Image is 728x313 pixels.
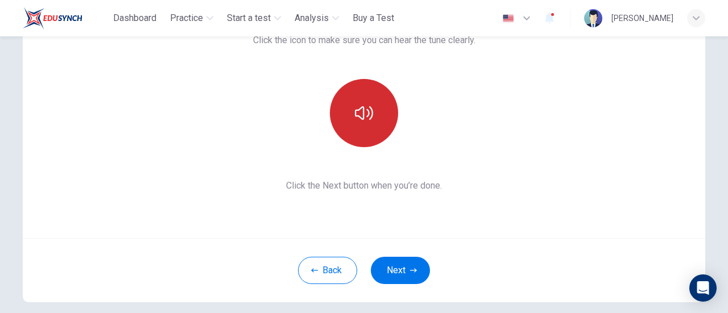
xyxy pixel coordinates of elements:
[253,179,475,193] span: Click the Next button when you’re done.
[166,8,218,28] button: Practice
[501,14,515,23] img: en
[253,34,475,47] span: Click the icon to make sure you can hear the tune clearly.
[170,11,203,25] span: Practice
[689,274,717,302] div: Open Intercom Messenger
[348,8,399,28] button: Buy a Test
[109,8,161,28] button: Dashboard
[222,8,286,28] button: Start a test
[584,9,602,27] img: Profile picture
[298,257,357,284] button: Back
[113,11,156,25] span: Dashboard
[295,11,329,25] span: Analysis
[611,11,673,25] div: [PERSON_NAME]
[290,8,344,28] button: Analysis
[371,257,430,284] button: Next
[353,11,394,25] span: Buy a Test
[23,7,82,30] img: ELTC logo
[227,11,271,25] span: Start a test
[23,7,109,30] a: ELTC logo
